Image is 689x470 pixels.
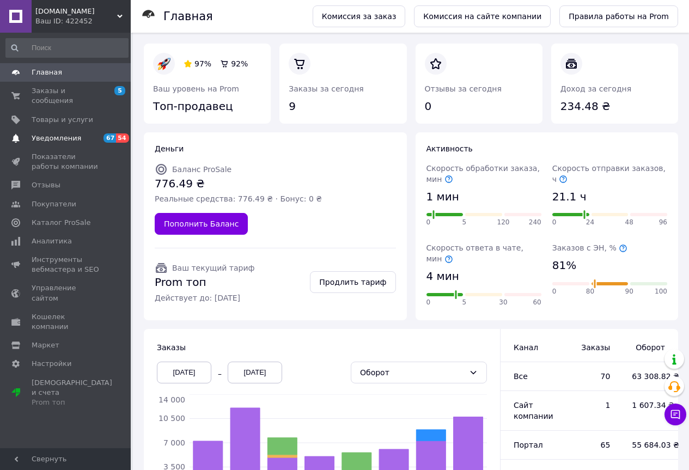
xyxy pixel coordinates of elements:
[32,236,72,246] span: Аналитика
[114,86,125,95] span: 5
[32,340,59,350] span: Маркет
[5,38,129,58] input: Поиск
[552,189,587,205] span: 21.1 ч
[32,68,62,77] span: Главная
[32,199,76,209] span: Покупатели
[155,144,184,153] span: Деньги
[32,152,101,172] span: Показатели работы компании
[632,371,665,382] span: 63 308.82 ₴
[32,283,101,303] span: Управление сайтом
[163,10,213,23] h1: Главная
[632,400,665,411] span: 1 607.34 ₴
[552,258,576,273] span: 81%
[573,400,611,411] span: 1
[514,343,538,352] span: Канал
[426,164,540,184] span: Скорость обработки заказа, мин
[586,287,594,296] span: 80
[426,268,459,284] span: 4 мин
[32,115,93,125] span: Товары и услуги
[426,243,523,263] span: Скорость ответа в чате, мин
[310,271,395,293] a: Продлить тариф
[103,133,116,143] span: 67
[155,193,322,204] span: Реальные средства: 776.49 ₴ · Бонус: 0 ₴
[360,367,465,379] div: Оборот
[158,414,185,423] tspan: 10 500
[163,438,185,447] tspan: 7 000
[32,180,60,190] span: Отзывы
[155,292,254,303] span: Действует до: [DATE]
[552,287,557,296] span: 0
[414,5,551,27] a: Комиссия на сайте компании
[426,218,431,227] span: 0
[499,298,507,307] span: 30
[35,16,131,26] div: Ваш ID: 422452
[462,298,466,307] span: 5
[157,343,186,352] span: Заказы
[659,218,667,227] span: 96
[194,59,211,68] span: 97%
[625,287,633,296] span: 90
[533,298,541,307] span: 60
[497,218,510,227] span: 120
[632,342,665,353] span: Оборот
[157,362,211,383] div: [DATE]
[529,218,541,227] span: 240
[32,86,101,106] span: Заказы и сообщения
[655,287,667,296] span: 100
[32,398,112,407] div: Prom топ
[664,404,686,425] button: Чат с покупателем
[632,440,665,450] span: 55 684.03 ₴
[231,59,248,68] span: 92%
[573,371,611,382] span: 70
[155,213,248,235] a: Пополнить Баланс
[625,218,633,227] span: 48
[586,218,594,227] span: 24
[514,401,553,420] span: Сайт компании
[32,255,101,274] span: Инструменты вебмастера и SEO
[228,362,282,383] div: [DATE]
[559,5,678,27] a: Правила работы на Prom
[32,378,112,408] span: [DEMOGRAPHIC_DATA] и счета
[426,298,431,307] span: 0
[514,441,543,449] span: Портал
[32,133,81,143] span: Уведомления
[172,165,231,174] span: Баланс ProSale
[426,144,473,153] span: Активность
[552,164,666,184] span: Скорость отправки заказов, ч
[462,218,466,227] span: 5
[32,218,90,228] span: Каталог ProSale
[552,218,557,227] span: 0
[426,189,459,205] span: 1 мин
[313,5,406,27] a: Комиссия за заказ
[32,312,101,332] span: Кошелек компании
[552,243,627,252] span: Заказов с ЭН, %
[573,342,611,353] span: Заказы
[158,395,185,404] tspan: 14 000
[573,440,611,450] span: 65
[35,7,117,16] span: ukrsport.com.ua
[32,359,71,369] span: Настройки
[155,176,322,192] span: 776.49 ₴
[514,372,528,381] span: Все
[172,264,254,272] span: Ваш текущий тариф
[155,274,254,290] span: Prom топ
[116,133,129,143] span: 54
